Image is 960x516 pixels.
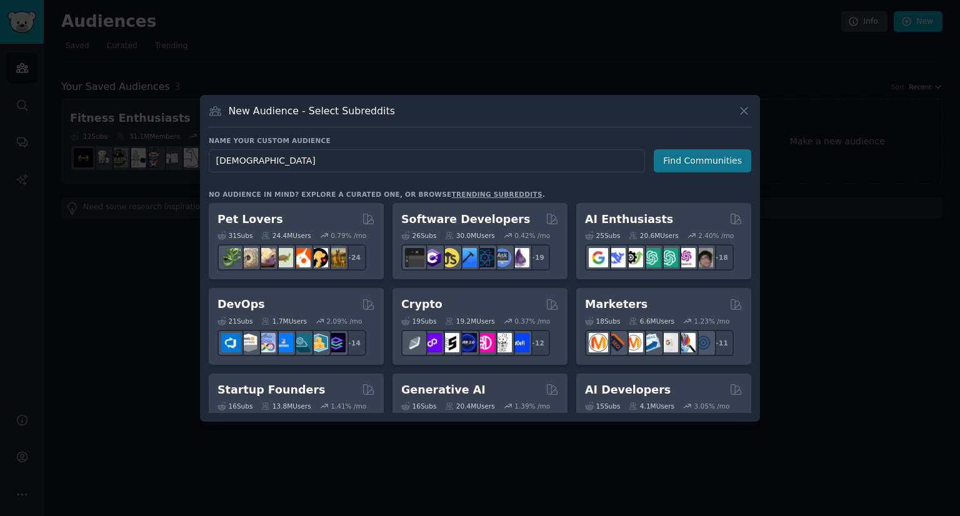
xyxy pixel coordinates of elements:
[510,248,529,267] img: elixir
[401,317,436,325] div: 19 Sub s
[585,402,620,410] div: 15 Sub s
[326,333,346,352] img: PlatformEngineers
[629,317,674,325] div: 6.6M Users
[676,248,696,267] img: OpenAIDev
[629,231,678,240] div: 20.6M Users
[440,333,459,352] img: ethstaker
[707,330,734,356] div: + 11
[707,244,734,270] div: + 18
[261,402,311,410] div: 13.8M Users
[659,248,678,267] img: chatgpt_prompts_
[589,248,608,267] img: GoogleGeminiAI
[585,382,671,398] h2: AI Developers
[457,248,477,267] img: iOSProgramming
[221,333,241,352] img: azuredevops
[309,333,328,352] img: aws_cdk
[445,402,494,410] div: 20.4M Users
[309,248,328,267] img: PetAdvice
[401,402,436,410] div: 16 Sub s
[585,231,620,240] div: 25 Sub s
[401,212,530,227] h2: Software Developers
[514,317,550,325] div: 0.37 % /mo
[422,248,442,267] img: csharp
[217,402,252,410] div: 16 Sub s
[654,149,751,172] button: Find Communities
[217,212,283,227] h2: Pet Lovers
[641,248,661,267] img: chatgpt_promptDesign
[492,248,512,267] img: AskComputerScience
[405,248,424,267] img: software
[694,333,713,352] img: OnlineMarketing
[606,333,626,352] img: bigseo
[694,402,730,410] div: 3.05 % /mo
[256,333,276,352] img: Docker_DevOps
[401,297,442,312] h2: Crypto
[405,333,424,352] img: ethfinance
[256,248,276,267] img: leopardgeckos
[694,248,713,267] img: ArtificalIntelligence
[475,333,494,352] img: defiblockchain
[239,333,258,352] img: AWS_Certified_Experts
[445,317,494,325] div: 19.2M Users
[422,333,442,352] img: 0xPolygon
[217,231,252,240] div: 31 Sub s
[451,191,542,198] a: trending subreddits
[445,231,494,240] div: 30.0M Users
[401,382,486,398] h2: Generative AI
[694,317,730,325] div: 1.23 % /mo
[261,231,311,240] div: 24.4M Users
[492,333,512,352] img: CryptoNews
[524,330,550,356] div: + 12
[291,333,311,352] img: platformengineering
[291,248,311,267] img: cockatiel
[624,248,643,267] img: AItoolsCatalog
[331,402,366,410] div: 1.41 % /mo
[274,333,293,352] img: DevOpsLinks
[326,248,346,267] img: dogbreed
[585,212,673,227] h2: AI Enthusiasts
[641,333,661,352] img: Emailmarketing
[217,317,252,325] div: 21 Sub s
[221,248,241,267] img: herpetology
[209,149,645,172] input: Pick a short name, like "Digital Marketers" or "Movie-Goers"
[440,248,459,267] img: learnjavascript
[340,330,366,356] div: + 14
[475,248,494,267] img: reactnative
[209,190,545,199] div: No audience in mind? Explore a curated one, or browse .
[585,317,620,325] div: 18 Sub s
[331,231,366,240] div: 0.79 % /mo
[401,231,436,240] div: 26 Sub s
[217,382,325,398] h2: Startup Founders
[698,231,734,240] div: 2.40 % /mo
[239,248,258,267] img: ballpython
[659,333,678,352] img: googleads
[209,136,751,145] h3: Name your custom audience
[340,244,366,270] div: + 24
[606,248,626,267] img: DeepSeek
[217,297,265,312] h2: DevOps
[589,333,608,352] img: content_marketing
[629,402,674,410] div: 4.1M Users
[457,333,477,352] img: web3
[229,104,395,117] h3: New Audience - Select Subreddits
[274,248,293,267] img: turtle
[327,317,362,325] div: 2.09 % /mo
[624,333,643,352] img: AskMarketing
[524,244,550,270] div: + 19
[261,317,307,325] div: 1.7M Users
[510,333,529,352] img: defi_
[514,231,550,240] div: 0.42 % /mo
[585,297,647,312] h2: Marketers
[514,402,550,410] div: 1.39 % /mo
[676,333,696,352] img: MarketingResearch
